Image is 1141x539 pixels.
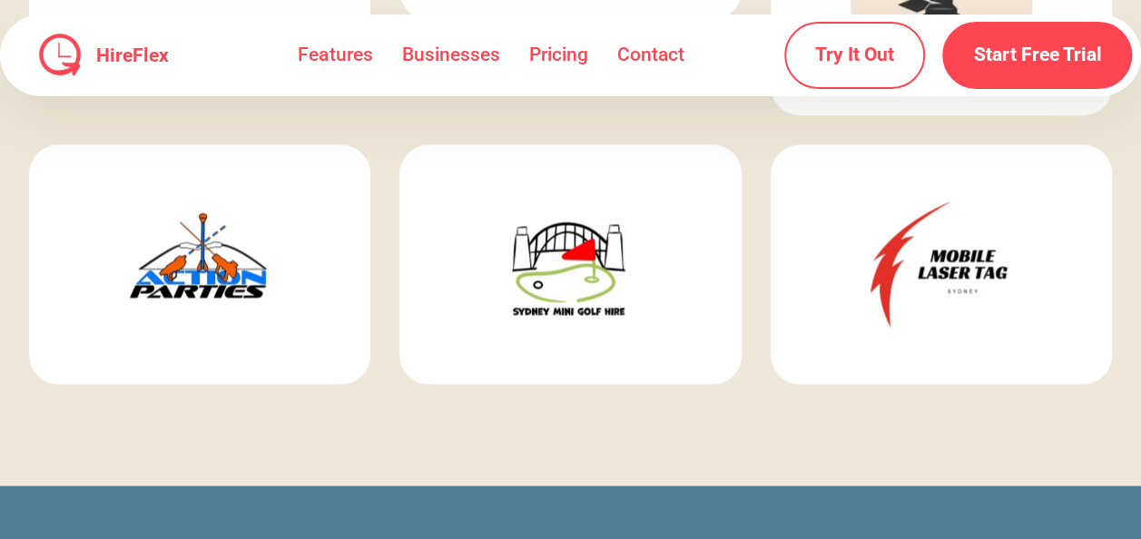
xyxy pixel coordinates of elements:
img: Sydney Mini Golf Hire [479,173,661,355]
img: ActionParties [109,173,290,355]
a: Features [283,27,387,83]
a: Businesses [387,27,514,83]
a: HireFlex [82,46,176,65]
img: HireFlex Logo [38,34,82,77]
a: Try It Out [784,22,925,88]
a: Pricing [514,27,602,83]
img: Mobile Laser Tag Sydney [851,173,1032,355]
a: Contact [602,27,698,83]
a: Start Free Trial [942,22,1132,88]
